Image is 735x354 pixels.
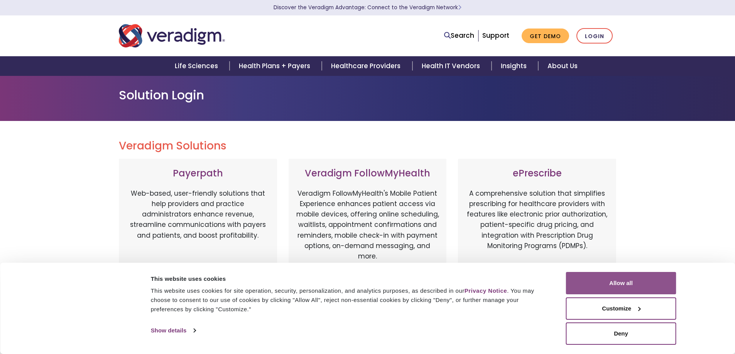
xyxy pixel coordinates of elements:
[119,139,617,153] h2: Veradigm Solutions
[466,168,608,179] h3: ePrescribe
[151,286,549,314] div: This website uses cookies for site operation, security, personalization, and analytics purposes, ...
[458,4,461,11] span: Learn More
[465,287,507,294] a: Privacy Notice
[566,272,676,294] button: Allow all
[322,56,412,76] a: Healthcare Providers
[166,56,230,76] a: Life Sciences
[412,56,492,76] a: Health IT Vendors
[119,88,617,102] h1: Solution Login
[492,56,538,76] a: Insights
[482,31,509,40] a: Support
[119,23,225,49] img: Veradigm logo
[466,188,608,269] p: A comprehensive solution that simplifies prescribing for healthcare providers with features like ...
[576,28,613,44] a: Login
[127,188,269,269] p: Web-based, user-friendly solutions that help providers and practice administrators enhance revenu...
[296,188,439,262] p: Veradigm FollowMyHealth's Mobile Patient Experience enhances patient access via mobile devices, o...
[151,274,549,284] div: This website uses cookies
[296,168,439,179] h3: Veradigm FollowMyHealth
[538,56,587,76] a: About Us
[522,29,569,44] a: Get Demo
[230,56,322,76] a: Health Plans + Payers
[566,322,676,345] button: Deny
[566,297,676,320] button: Customize
[127,168,269,179] h3: Payerpath
[444,30,474,41] a: Search
[274,4,461,11] a: Discover the Veradigm Advantage: Connect to the Veradigm NetworkLearn More
[151,325,196,336] a: Show details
